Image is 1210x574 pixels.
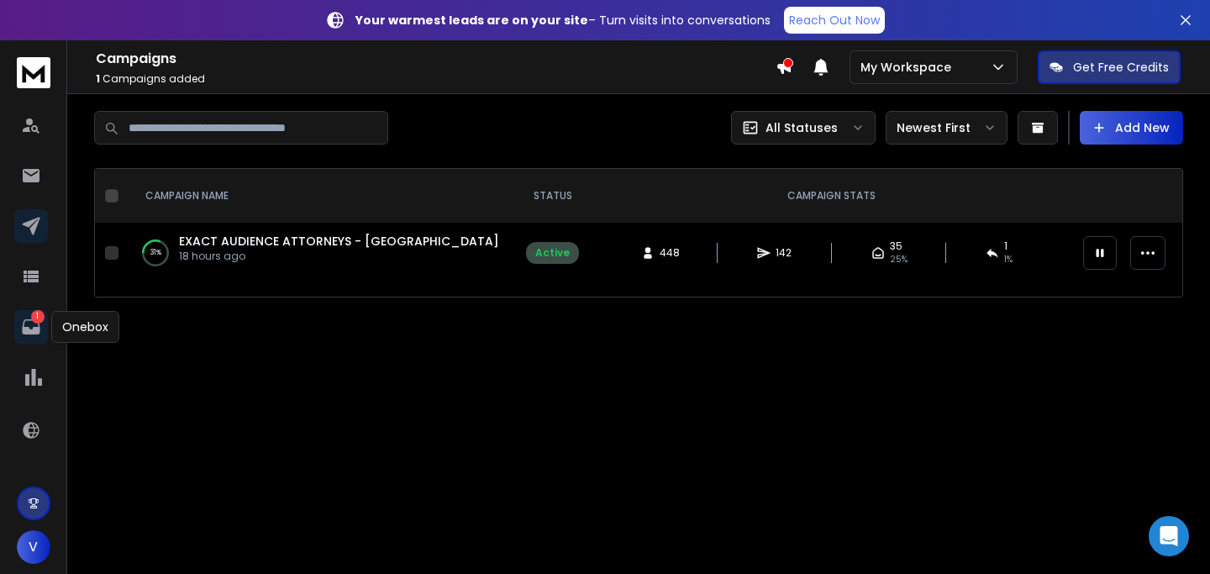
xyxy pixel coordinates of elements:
button: V [17,530,50,564]
p: Reach Out Now [789,12,880,29]
h1: Campaigns [96,49,776,69]
a: 1 [14,310,48,344]
p: All Statuses [765,119,838,136]
p: Campaigns added [96,72,776,86]
img: logo [17,57,50,88]
strong: Your warmest leads are on your site [355,12,588,29]
button: Get Free Credits [1038,50,1181,84]
a: EXACT AUDIENCE ATTORNEYS - [GEOGRAPHIC_DATA] [179,233,499,250]
a: Reach Out Now [784,7,885,34]
p: 31 % [150,245,161,261]
button: Add New [1080,111,1183,145]
th: STATUS [516,169,589,223]
th: CAMPAIGN NAME [125,169,516,223]
p: My Workspace [860,59,958,76]
p: – Turn visits into conversations [355,12,771,29]
div: Active [535,246,570,260]
div: Open Intercom Messenger [1149,516,1189,556]
th: CAMPAIGN STATS [589,169,1073,223]
span: 142 [776,246,792,260]
div: Onebox [51,311,119,343]
span: 1 % [1004,253,1013,266]
span: 1 [96,71,100,86]
span: 448 [660,246,680,260]
span: 1 [1004,240,1007,253]
p: 1 [31,310,45,324]
span: 35 [890,240,902,253]
span: 25 % [890,253,907,266]
td: 31%EXACT AUDIENCE ATTORNEYS - [GEOGRAPHIC_DATA]18 hours ago [125,223,516,283]
p: Get Free Credits [1073,59,1169,76]
button: Newest First [886,111,1007,145]
p: 18 hours ago [179,250,499,263]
